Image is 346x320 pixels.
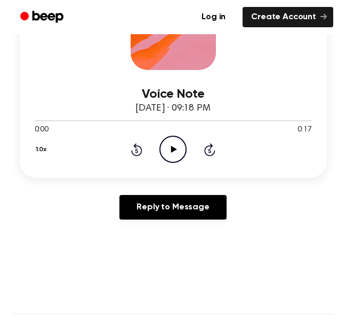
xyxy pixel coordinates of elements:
h3: Voice Note [35,87,312,102]
a: Beep [13,7,73,28]
span: [DATE] · 09:18 PM [135,104,210,113]
a: Log in [191,5,236,29]
span: 0:17 [297,124,311,136]
span: 0:00 [35,124,49,136]
a: Reply to Message [119,195,226,220]
button: 1.0x [35,141,51,159]
a: Create Account [243,7,333,27]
